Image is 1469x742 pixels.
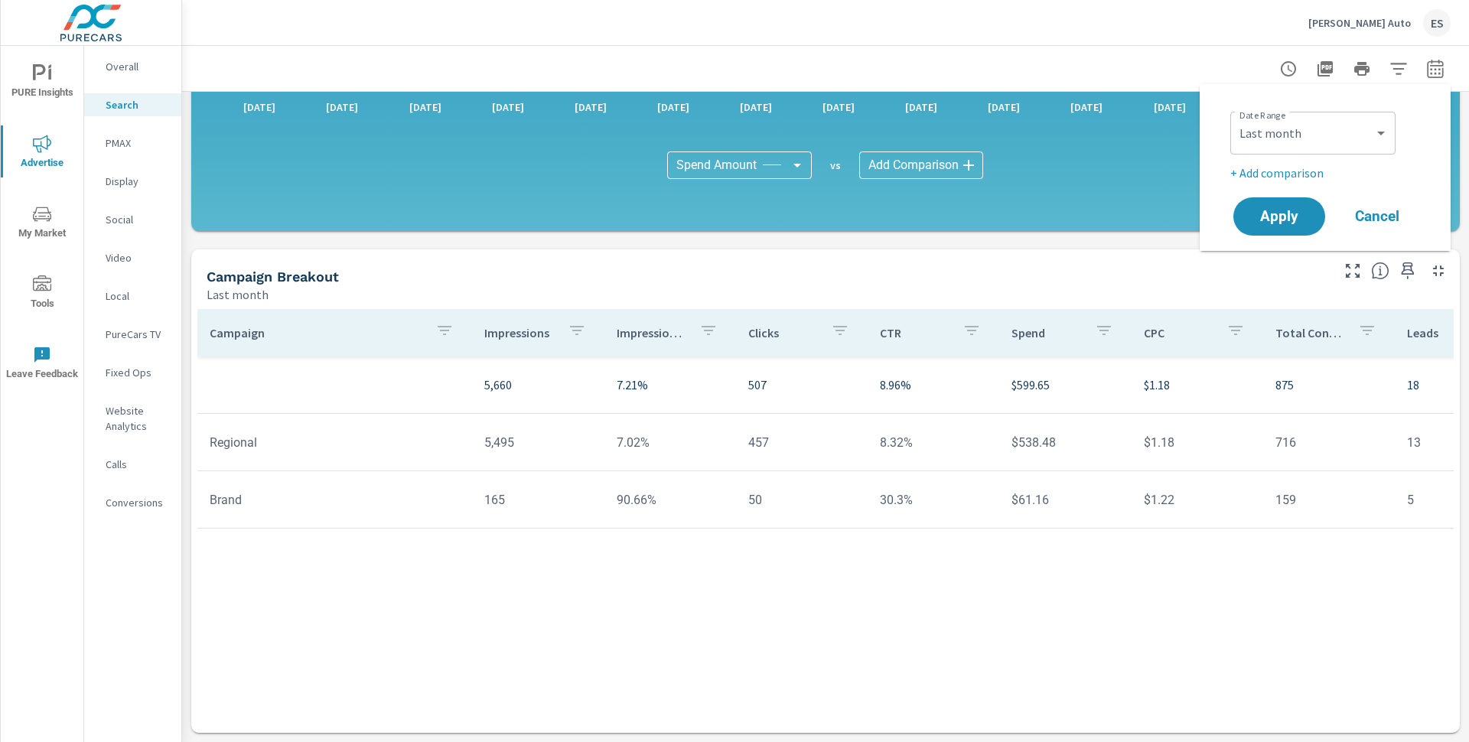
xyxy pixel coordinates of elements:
[481,99,535,115] p: [DATE]
[84,361,181,384] div: Fixed Ops
[1275,376,1383,394] p: 875
[1233,197,1325,236] button: Apply
[868,158,959,173] span: Add Comparison
[1423,9,1451,37] div: ES
[84,170,181,193] div: Display
[84,93,181,116] div: Search
[999,480,1131,519] td: $61.16
[1060,99,1113,115] p: [DATE]
[106,327,169,342] p: PureCars TV
[1011,376,1119,394] p: $599.65
[106,174,169,189] p: Display
[748,325,819,340] p: Clicks
[1230,164,1426,182] p: + Add comparison
[1263,480,1395,519] td: 159
[1011,325,1082,340] p: Spend
[5,205,79,242] span: My Market
[748,376,855,394] p: 507
[1383,54,1414,84] button: Apply Filters
[472,480,604,519] td: 165
[197,480,472,519] td: Brand
[5,64,79,102] span: PURE Insights
[84,453,181,476] div: Calls
[484,325,555,340] p: Impressions
[106,403,169,434] p: Website Analytics
[812,99,865,115] p: [DATE]
[1420,54,1451,84] button: Select Date Range
[84,55,181,78] div: Overall
[84,285,181,308] div: Local
[868,480,999,519] td: 30.3%
[1347,210,1408,223] span: Cancel
[812,158,859,172] p: vs
[106,365,169,380] p: Fixed Ops
[647,99,700,115] p: [DATE]
[1310,54,1340,84] button: "Export Report to PDF"
[106,135,169,151] p: PMAX
[1426,259,1451,283] button: Minimize Widget
[106,457,169,472] p: Calls
[859,151,983,179] div: Add Comparison
[1144,376,1251,394] p: $1.18
[617,376,724,394] p: 7.21%
[604,480,736,519] td: 90.66%
[1263,423,1395,462] td: 716
[84,399,181,438] div: Website Analytics
[1132,480,1263,519] td: $1.22
[676,158,757,173] span: Spend Amount
[1275,325,1346,340] p: Total Conversions
[106,212,169,227] p: Social
[1331,197,1423,236] button: Cancel
[977,99,1031,115] p: [DATE]
[880,376,987,394] p: 8.96%
[736,480,868,519] td: 50
[207,268,339,285] h5: Campaign Breakout
[736,423,868,462] td: 457
[880,325,950,340] p: CTR
[5,275,79,313] span: Tools
[106,250,169,265] p: Video
[1132,423,1263,462] td: $1.18
[1144,325,1214,340] p: CPC
[5,346,79,383] span: Leave Feedback
[84,323,181,346] div: PureCars TV
[1340,259,1365,283] button: Make Fullscreen
[207,285,269,304] p: Last month
[667,151,812,179] div: Spend Amount
[84,208,181,231] div: Social
[1,46,83,398] div: nav menu
[1308,16,1411,30] p: [PERSON_NAME] Auto
[472,423,604,462] td: 5,495
[484,376,591,394] p: 5,660
[894,99,948,115] p: [DATE]
[315,99,369,115] p: [DATE]
[1371,262,1389,280] span: This is a summary of Search performance results by campaign. Each column can be sorted.
[1347,54,1377,84] button: Print Report
[197,423,472,462] td: Regional
[84,132,181,155] div: PMAX
[1143,99,1197,115] p: [DATE]
[617,325,687,340] p: Impression Share
[868,423,999,462] td: 8.32%
[84,491,181,514] div: Conversions
[106,288,169,304] p: Local
[1396,259,1420,283] span: Save this to your personalized report
[564,99,617,115] p: [DATE]
[84,246,181,269] div: Video
[210,325,423,340] p: Campaign
[604,423,736,462] td: 7.02%
[5,135,79,172] span: Advertise
[999,423,1131,462] td: $538.48
[1249,210,1310,223] span: Apply
[106,59,169,74] p: Overall
[729,99,783,115] p: [DATE]
[106,97,169,112] p: Search
[233,99,286,115] p: [DATE]
[399,99,452,115] p: [DATE]
[106,495,169,510] p: Conversions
